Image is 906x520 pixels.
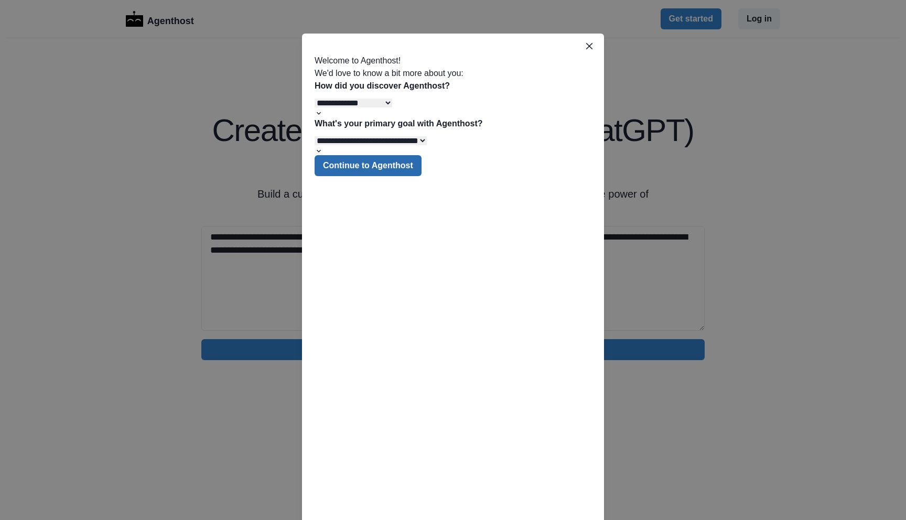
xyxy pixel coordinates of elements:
[315,80,591,92] p: How did you discover Agenthost?
[315,55,591,67] h2: Welcome to Agenthost!
[315,155,422,176] button: Continue to Agenthost
[581,38,598,55] button: Close
[315,67,591,80] p: We'd love to know a bit more about you:
[315,117,591,130] p: What's your primary goal with Agenthost?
